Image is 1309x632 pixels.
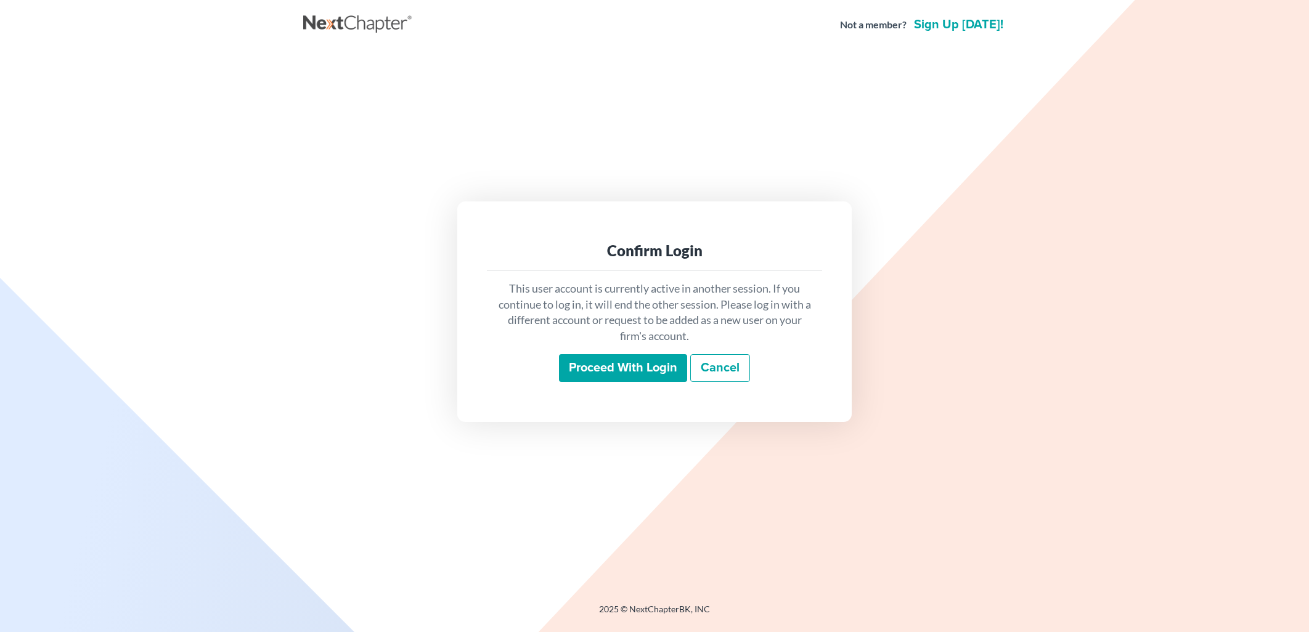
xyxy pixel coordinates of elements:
strong: Not a member? [840,18,907,32]
div: 2025 © NextChapterBK, INC [303,603,1006,625]
a: Cancel [690,354,750,383]
input: Proceed with login [559,354,687,383]
a: Sign up [DATE]! [911,18,1006,31]
p: This user account is currently active in another session. If you continue to log in, it will end ... [497,281,812,344]
div: Confirm Login [497,241,812,261]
